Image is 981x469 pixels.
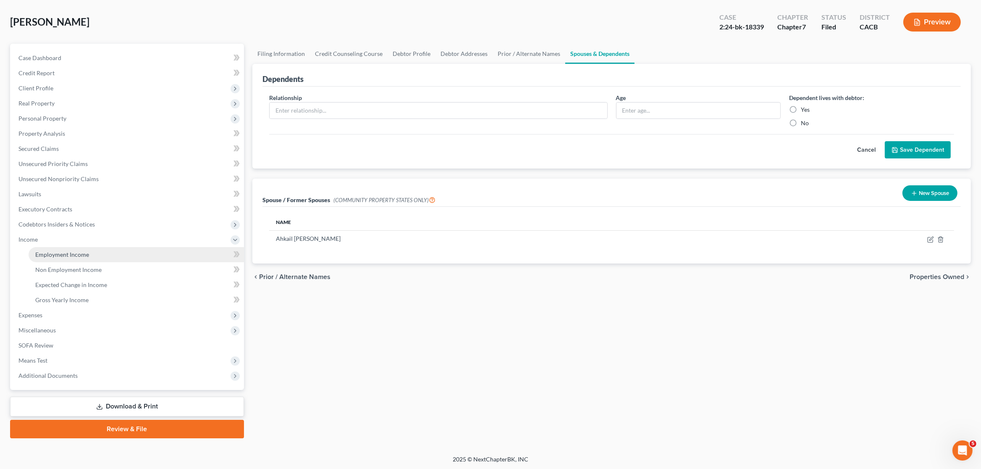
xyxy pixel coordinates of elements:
[910,274,971,280] button: Properties Owned chevron_right
[801,105,810,114] label: Yes
[18,100,55,107] span: Real Property
[18,221,95,228] span: Codebtors Insiders & Notices
[821,13,846,22] div: Status
[18,236,38,243] span: Income
[565,44,635,64] a: Spouses & Dependents
[12,338,244,353] a: SOFA Review
[18,115,66,122] span: Personal Property
[252,44,310,64] a: Filing Information
[777,22,808,32] div: Chapter
[252,274,330,280] button: chevron_left Prior / Alternate Names
[18,84,53,92] span: Client Profile
[18,175,99,182] span: Unsecured Nonpriority Claims
[910,274,964,280] span: Properties Owned
[333,197,435,203] span: (COMMUNITY PROPERTY STATES ONLY)
[12,141,244,156] a: Secured Claims
[848,142,885,158] button: Cancel
[12,50,244,66] a: Case Dashboard
[616,93,626,102] label: Age
[269,213,748,230] th: Name
[801,119,809,127] label: No
[18,357,47,364] span: Means Test
[18,69,55,76] span: Credit Report
[269,94,302,101] span: Relationship
[860,13,890,22] div: District
[435,44,493,64] a: Debtor Addresses
[310,44,388,64] a: Credit Counseling Course
[860,22,890,32] div: CACB
[12,156,244,171] a: Unsecured Priority Claims
[10,16,89,28] span: [PERSON_NAME]
[18,342,53,349] span: SOFA Review
[18,372,78,379] span: Additional Documents
[18,145,59,152] span: Secured Claims
[18,311,42,319] span: Expenses
[789,93,864,102] label: Dependent lives with debtor:
[262,196,330,203] span: Spouse / Former Spouses
[12,187,244,202] a: Lawsuits
[29,277,244,292] a: Expected Change in Income
[29,262,244,277] a: Non Employment Income
[35,251,89,258] span: Employment Income
[18,190,41,198] span: Lawsuits
[270,103,607,119] input: Enter relationship...
[903,13,961,32] button: Preview
[29,247,244,262] a: Employment Income
[35,281,107,288] span: Expected Change in Income
[719,13,764,22] div: Case
[35,296,89,303] span: Gross Yearly Income
[12,171,244,187] a: Unsecured Nonpriority Claims
[12,202,244,217] a: Executory Contracts
[821,22,846,32] div: Filed
[952,440,973,461] iframe: Intercom live chat
[777,13,808,22] div: Chapter
[18,206,72,213] span: Executory Contracts
[885,141,951,159] button: Save Dependent
[252,274,259,280] i: chevron_left
[262,74,304,84] div: Dependents
[18,327,56,334] span: Miscellaneous
[259,274,330,280] span: Prior / Alternate Names
[35,266,102,273] span: Non Employment Income
[719,22,764,32] div: 2:24-bk-18339
[18,54,61,61] span: Case Dashboard
[18,160,88,167] span: Unsecured Priority Claims
[902,185,957,201] button: New Spouse
[10,397,244,416] a: Download & Print
[18,130,65,137] span: Property Analysis
[269,231,748,247] td: Ahkail [PERSON_NAME]
[616,103,781,119] input: Enter age...
[12,126,244,141] a: Property Analysis
[964,274,971,280] i: chevron_right
[388,44,435,64] a: Debtor Profile
[10,420,244,438] a: Review & File
[12,66,244,81] a: Credit Report
[970,440,976,447] span: 5
[29,292,244,308] a: Gross Yearly Income
[493,44,565,64] a: Prior / Alternate Names
[802,23,806,31] span: 7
